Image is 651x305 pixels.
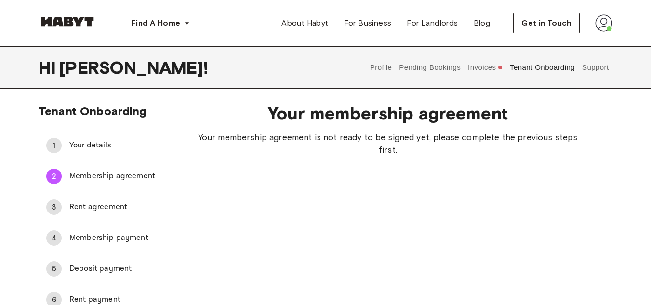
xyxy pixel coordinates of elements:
[194,103,582,123] span: Your membership agreement
[366,46,612,89] div: user profile tabs
[344,17,392,29] span: For Business
[521,17,571,29] span: Get in Touch
[39,17,96,27] img: Habyt
[69,232,155,244] span: Membership payment
[407,17,458,29] span: For Landlords
[581,46,610,89] button: Support
[46,199,62,215] div: 3
[509,46,576,89] button: Tenant Onboarding
[336,13,399,33] a: For Business
[39,226,163,250] div: 4Membership payment
[46,261,62,277] div: 5
[467,46,504,89] button: Invoices
[595,14,612,32] img: avatar
[513,13,580,33] button: Get in Touch
[69,140,155,151] span: Your details
[281,17,328,29] span: About Habyt
[399,13,465,33] a: For Landlords
[194,131,582,156] span: Your membership agreement is not ready to be signed yet, please complete the previous steps first.
[466,13,498,33] a: Blog
[39,57,59,78] span: Hi
[474,17,491,29] span: Blog
[59,57,208,78] span: [PERSON_NAME] !
[69,263,155,275] span: Deposit payment
[274,13,336,33] a: About Habyt
[69,201,155,213] span: Rent agreement
[46,138,62,153] div: 1
[39,134,163,157] div: 1Your details
[39,104,147,118] span: Tenant Onboarding
[46,169,62,184] div: 2
[46,230,62,246] div: 4
[131,17,180,29] span: Find A Home
[39,196,163,219] div: 3Rent agreement
[69,171,155,182] span: Membership agreement
[398,46,462,89] button: Pending Bookings
[369,46,393,89] button: Profile
[123,13,198,33] button: Find A Home
[39,165,163,188] div: 2Membership agreement
[39,257,163,280] div: 5Deposit payment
